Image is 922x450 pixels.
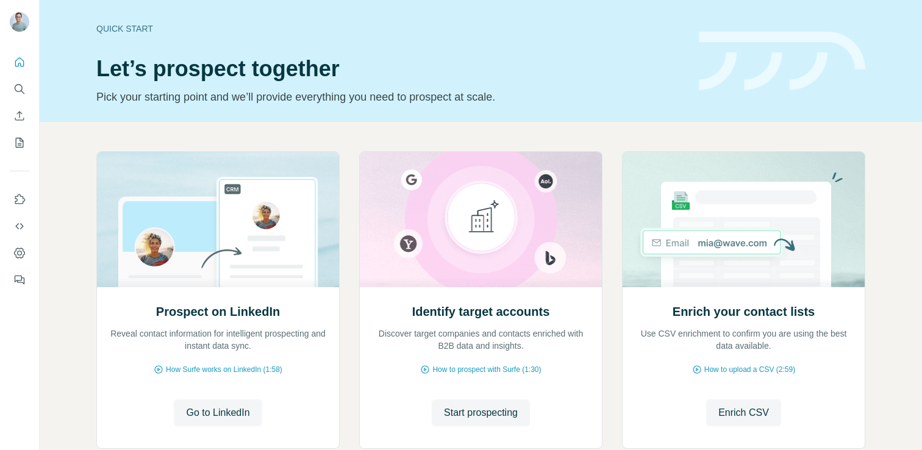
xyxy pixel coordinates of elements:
span: How to prospect with Surfe (1:30) [432,364,541,375]
button: Use Surfe on LinkedIn [10,188,29,210]
img: banner [699,32,865,91]
button: Feedback [10,269,29,291]
img: Enrich your contact lists [622,152,865,287]
button: Enrich CSV [10,105,29,127]
span: Enrich CSV [718,405,769,420]
button: Search [10,78,29,100]
button: Use Surfe API [10,215,29,237]
span: How to upload a CSV (2:59) [704,364,795,375]
p: Reveal contact information for intelligent prospecting and instant data sync. [109,327,327,352]
span: Start prospecting [444,405,518,420]
h2: Prospect on LinkedIn [156,303,280,320]
span: Go to LinkedIn [186,405,249,420]
p: Pick your starting point and we’ll provide everything you need to prospect at scale. [96,88,684,105]
div: Quick start [96,23,684,35]
button: Start prospecting [432,399,530,426]
button: Quick start [10,51,29,73]
p: Discover target companies and contacts enriched with B2B data and insights. [372,327,590,352]
img: Avatar [10,12,29,32]
button: Enrich CSV [706,399,781,426]
button: Dashboard [10,242,29,264]
span: How Surfe works on LinkedIn (1:58) [166,364,282,375]
button: Go to LinkedIn [174,399,262,426]
button: My lists [10,132,29,154]
h1: Let’s prospect together [96,57,684,81]
h2: Identify target accounts [412,303,550,320]
img: Prospect on LinkedIn [96,152,340,287]
h2: Enrich your contact lists [673,303,815,320]
img: Identify target accounts [359,152,602,287]
p: Use CSV enrichment to confirm you are using the best data available. [635,327,852,352]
